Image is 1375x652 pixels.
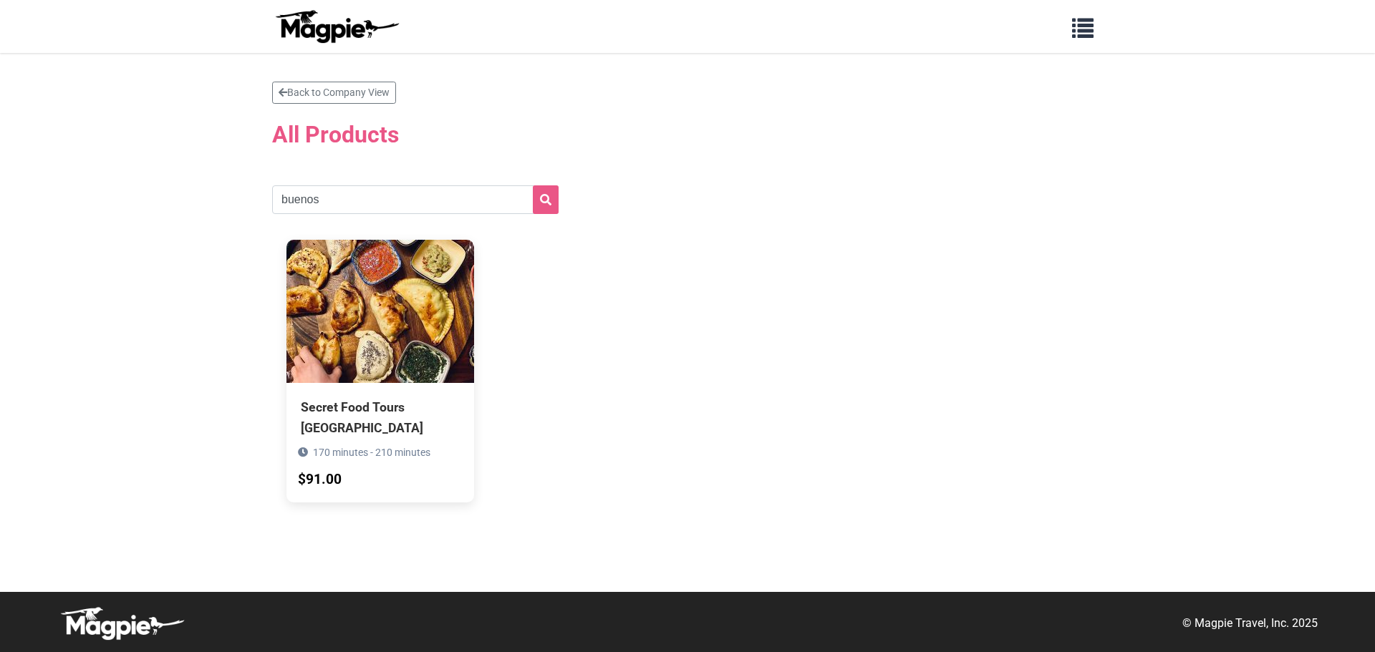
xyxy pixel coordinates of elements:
[313,447,430,458] span: 170 minutes - 210 minutes
[57,606,186,641] img: logo-white-d94fa1abed81b67a048b3d0f0ab5b955.png
[272,112,1103,157] h2: All Products
[286,240,474,502] a: Secret Food Tours [GEOGRAPHIC_DATA] 170 minutes - 210 minutes $91.00
[272,9,401,44] img: logo-ab69f6fb50320c5b225c76a69d11143b.png
[298,469,342,491] div: $91.00
[272,185,559,214] input: Search products...
[1182,614,1318,633] p: © Magpie Travel, Inc. 2025
[301,397,460,437] div: Secret Food Tours [GEOGRAPHIC_DATA]
[286,240,474,383] img: Secret Food Tours Buenos Aires
[272,82,396,104] a: Back to Company View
